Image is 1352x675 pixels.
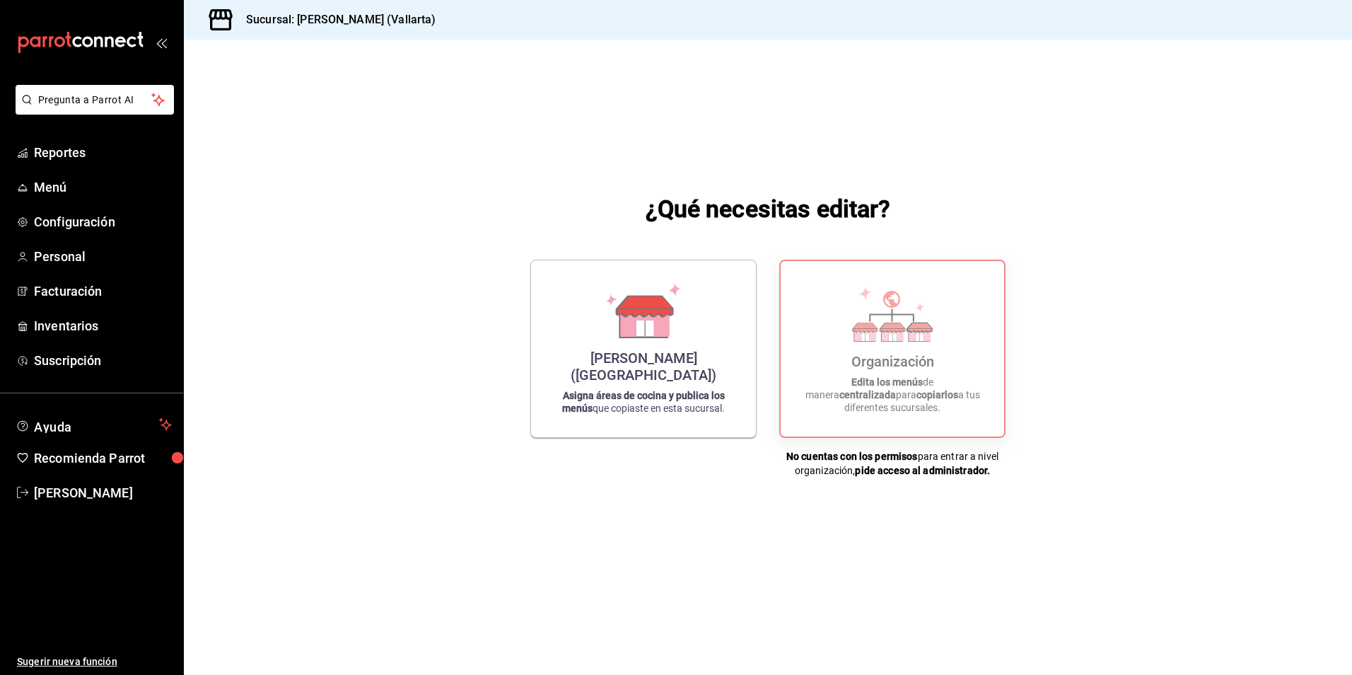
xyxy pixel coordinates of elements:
strong: Asigna áreas de cocina y publica los menús [562,390,725,414]
span: Facturación [34,282,172,301]
p: que copiaste en esta sucursal. [548,389,739,415]
span: [PERSON_NAME] [34,483,172,502]
span: Inventarios [34,316,172,335]
div: Organización [851,353,934,370]
span: Menú [34,178,172,197]
a: Pregunta a Parrot AI [10,103,174,117]
h3: Sucursal: [PERSON_NAME] (Vallarta) [235,11,436,28]
strong: Edita los menús [851,376,923,388]
div: para entrar a nivel organización, [779,449,1006,478]
h1: ¿Qué necesitas editar? [646,192,891,226]
span: Suscripción [34,351,172,370]
button: Pregunta a Parrot AI [16,85,174,115]
p: de manera para a tus diferentes sucursales. [798,376,987,414]
span: Sugerir nueva función [17,654,172,669]
span: Pregunta a Parrot AI [38,93,152,108]
span: Personal [34,247,172,266]
button: open_drawer_menu [156,37,167,48]
span: Recomienda Parrot [34,449,172,468]
strong: pide acceso al administrador. [855,465,990,476]
strong: copiarlos [916,389,958,400]
span: Configuración [34,212,172,231]
div: [PERSON_NAME] ([GEOGRAPHIC_DATA]) [548,350,739,383]
strong: centralizada [839,389,896,400]
strong: No cuentas con los permisos [786,451,918,462]
span: Reportes [34,143,172,162]
span: Ayuda [34,416,153,433]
